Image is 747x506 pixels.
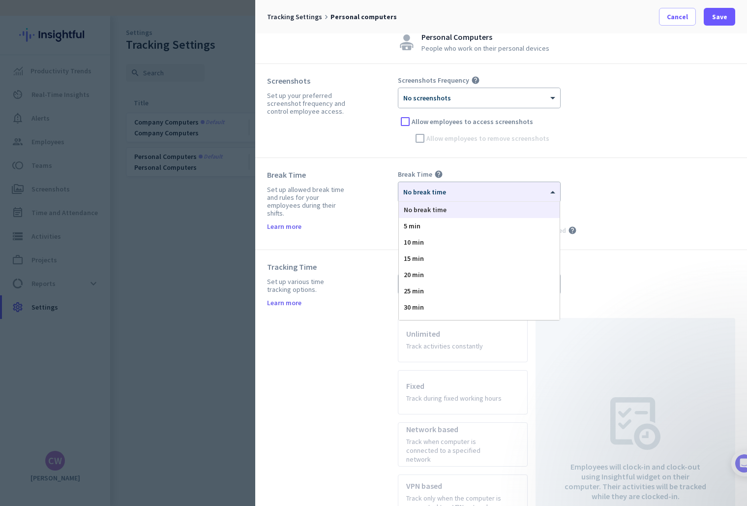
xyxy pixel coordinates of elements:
div: 2Initial tracking settings and how to edit them [18,280,179,303]
div: Initial tracking settings and how to edit them [38,284,167,303]
span: Home [14,332,34,339]
app-radio-card: Network based [398,422,528,467]
img: personal [398,34,416,50]
span: Break Time [398,170,432,179]
i: keyboard_arrow_right [322,13,330,21]
app-radio-card: Unlimited [398,318,528,362]
span: 20 min [404,270,424,279]
span: Idle Time [398,262,426,271]
h1: Tasks [84,4,115,21]
button: Tasks [148,307,197,347]
span: Screenshots Frequency [398,76,469,85]
img: manual time [610,397,660,450]
button: Add your employees [38,237,133,256]
button: Save [704,8,735,26]
div: Break Time [267,170,349,180]
span: 5 min [404,221,420,230]
div: [PERSON_NAME] from Insightful [55,106,162,116]
div: Options List [399,202,560,320]
span: Cancel [667,12,688,22]
div: Screenshots [267,76,349,86]
span: Tracking Scenario [398,306,453,315]
a: Learn more [267,299,301,306]
span: Save [712,12,727,22]
i: help [434,170,443,179]
div: Personal Computers [421,33,549,41]
span: 25 min [404,286,424,295]
span: 30 min [404,303,424,312]
div: It's time to add your employees! This is crucial since Insightful will start collecting their act... [38,188,171,229]
button: Cancel [659,8,696,26]
div: Set up allowed break time and rules for your employees during their shifts. [267,186,349,217]
span: Messages [57,332,91,339]
span: Personal computers [330,12,397,21]
button: Help [98,307,148,347]
span: 15 min [404,254,424,263]
div: Set up your preferred screenshot frequency and control employee access. [267,92,349,115]
button: Messages [49,307,98,347]
div: Set up various time tracking options. [267,278,349,293]
span: Allow employees to access screenshots [412,117,533,126]
div: Add employees [38,171,167,181]
span: 35 min [404,319,424,328]
span: Help [115,332,131,339]
i: help [471,76,480,85]
i: help [568,226,577,235]
p: 4 steps [10,129,35,140]
div: 1Add employees [18,168,179,184]
div: Tracking Time [267,262,349,272]
span: Employees will clock-in and clock-out using Insightful widget on their computer. Their activities... [564,462,707,501]
app-radio-card: Fixed [398,370,528,414]
div: 🎊 Welcome to Insightful! 🎊 [14,38,183,73]
div: You're just a few steps away from completing the essential app setup [14,73,183,97]
div: People who work on their personal devices [421,45,549,52]
span: No break time [404,205,447,214]
img: Profile image for Tamara [35,103,51,119]
span: 10 min [404,238,424,247]
span: Tasks [161,332,182,339]
p: About 10 minutes [125,129,187,140]
span: Tracking Settings [267,12,322,21]
div: Close [173,4,190,22]
a: Learn more [267,223,301,230]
